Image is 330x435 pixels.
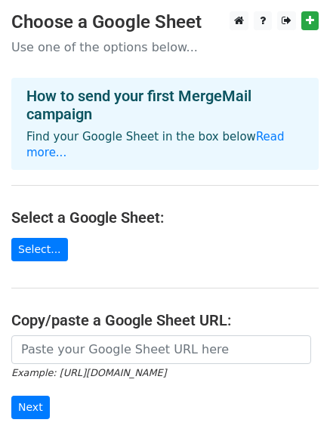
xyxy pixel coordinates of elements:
[11,367,166,378] small: Example: [URL][DOMAIN_NAME]
[26,130,285,159] a: Read more...
[11,238,68,261] a: Select...
[26,87,304,123] h4: How to send your first MergeMail campaign
[11,311,319,329] h4: Copy/paste a Google Sheet URL:
[11,208,319,227] h4: Select a Google Sheet:
[11,396,50,419] input: Next
[11,39,319,55] p: Use one of the options below...
[26,129,304,161] p: Find your Google Sheet in the box below
[11,11,319,33] h3: Choose a Google Sheet
[11,335,311,364] input: Paste your Google Sheet URL here
[254,362,330,435] iframe: Chat Widget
